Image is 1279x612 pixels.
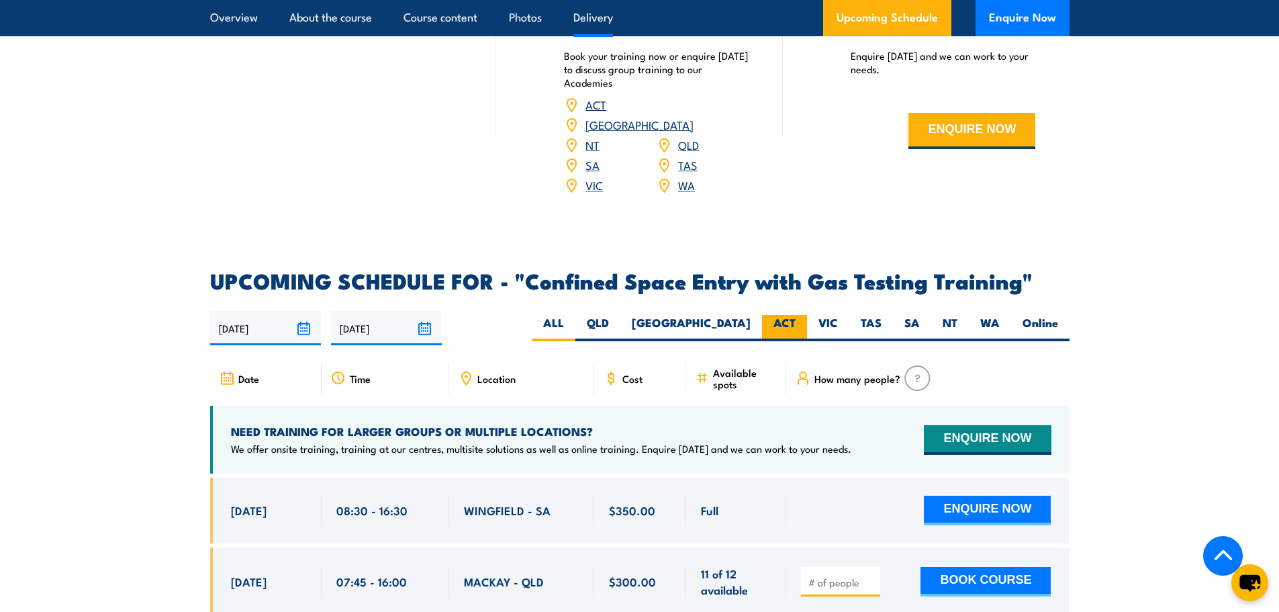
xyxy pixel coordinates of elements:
span: Available spots [713,367,777,390]
span: Date [238,373,259,384]
span: Location [477,373,516,384]
span: $350.00 [609,502,655,518]
label: [GEOGRAPHIC_DATA] [620,315,762,341]
span: WINGFIELD - SA [464,502,551,518]
button: ENQUIRE NOW [924,425,1051,455]
p: Book your training now or enquire [DATE] to discuss group training to our Academies [564,49,749,89]
button: ENQUIRE NOW [924,496,1051,525]
span: 07:45 - 16:00 [336,574,407,589]
label: SA [893,315,931,341]
p: We offer onsite training, training at our centres, multisite solutions as well as online training... [231,442,851,455]
label: Online [1011,315,1070,341]
a: TAS [678,157,698,173]
span: [DATE] [231,574,267,589]
span: [DATE] [231,502,267,518]
p: Enquire [DATE] and we can work to your needs. [851,49,1036,76]
input: From date [210,311,321,345]
span: Full [701,502,718,518]
a: QLD [678,136,699,152]
label: QLD [575,315,620,341]
label: ACT [762,315,807,341]
span: Cost [622,373,643,384]
button: BOOK COURSE [920,567,1051,597]
a: SA [585,157,600,173]
button: chat-button [1231,564,1268,601]
a: ACT [585,96,606,112]
label: TAS [849,315,893,341]
span: 08:30 - 16:30 [336,502,408,518]
span: Time [350,373,371,384]
button: ENQUIRE NOW [908,113,1035,149]
a: VIC [585,177,603,193]
label: NT [931,315,969,341]
input: To date [331,311,442,345]
input: # of people [808,576,875,589]
a: [GEOGRAPHIC_DATA] [585,116,694,132]
label: VIC [807,315,849,341]
span: 11 of 12 available [701,566,771,597]
label: WA [969,315,1011,341]
span: MACKAY - QLD [464,574,544,589]
span: How many people? [814,373,900,384]
span: $300.00 [609,574,656,589]
a: NT [585,136,600,152]
a: WA [678,177,695,193]
h4: NEED TRAINING FOR LARGER GROUPS OR MULTIPLE LOCATIONS? [231,424,851,439]
h2: UPCOMING SCHEDULE FOR - "Confined Space Entry with Gas Testing Training" [210,271,1070,290]
label: ALL [532,315,575,341]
